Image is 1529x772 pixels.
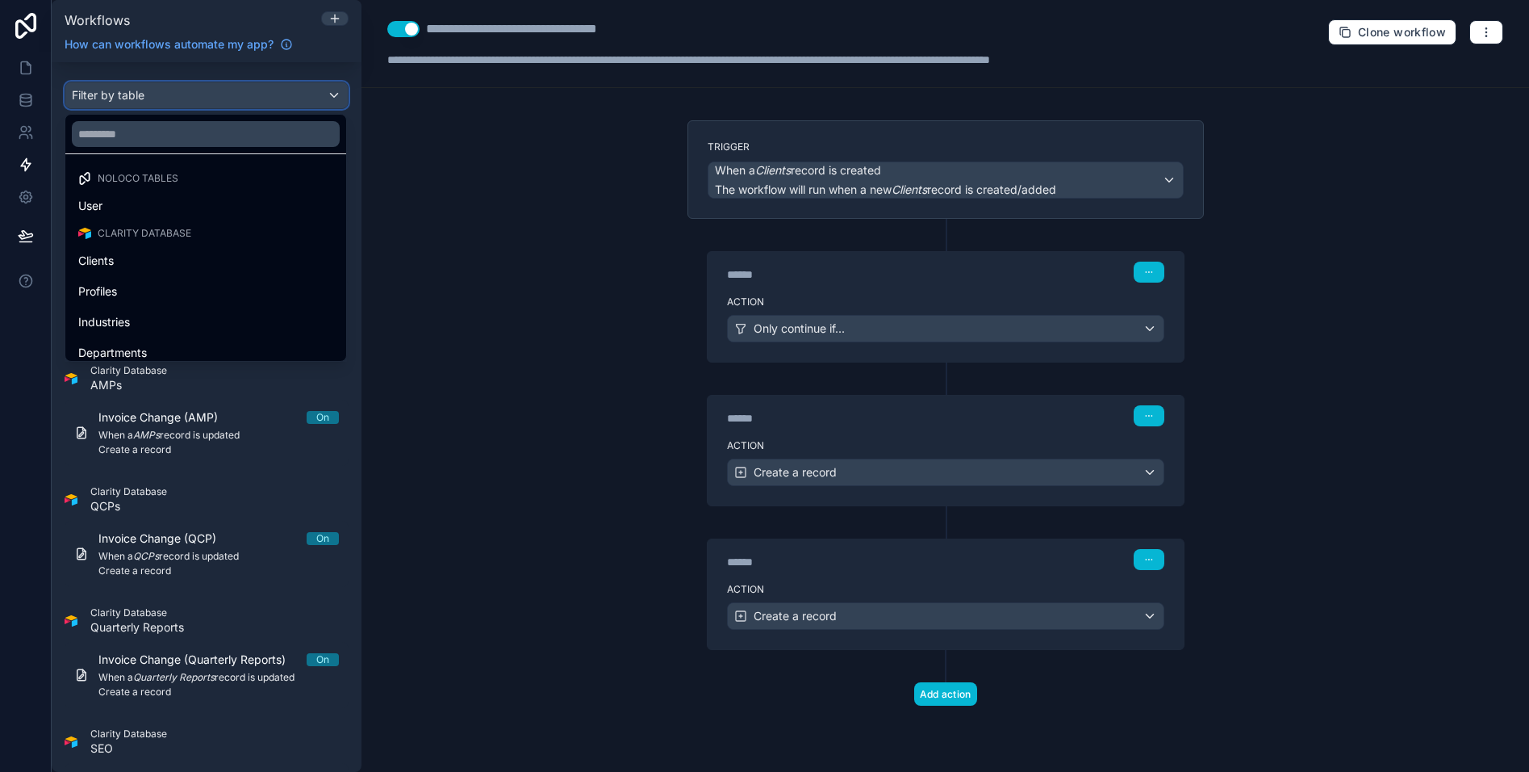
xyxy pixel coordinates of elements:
em: Clients [755,163,791,177]
span: The workflow will run when a new record is created/added [715,183,1056,196]
span: Departments [78,343,147,363]
em: Clients [892,183,927,196]
span: Noloco tables [98,172,178,185]
span: Create a record [754,608,837,624]
img: Airtable Logo [78,227,91,240]
button: Create a record [727,459,1164,486]
button: Create a record [727,602,1164,630]
span: When a record is created [715,162,881,178]
button: Only continue if... [727,315,1164,342]
span: Industries [78,313,130,332]
span: Only continue if... [754,321,845,337]
div: scrollable content [52,62,361,772]
span: Create a record [754,464,837,480]
span: Profiles [78,282,117,301]
button: When aClientsrecord is createdThe workflow will run when a newClientsrecord is created/added [708,162,1184,199]
span: Clarity Database [98,227,191,240]
span: Clients [78,251,114,271]
span: User [78,196,102,216]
